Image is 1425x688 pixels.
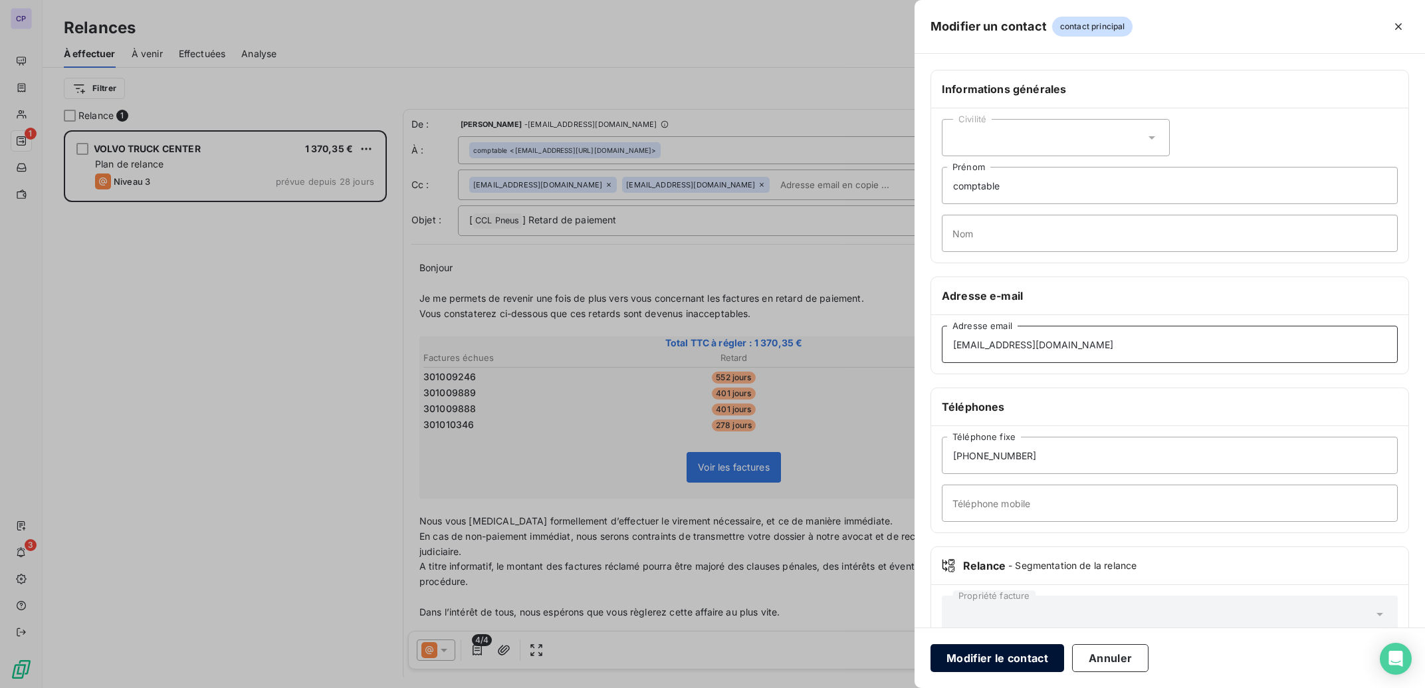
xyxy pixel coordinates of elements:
h6: Adresse e-mail [942,288,1398,304]
input: placeholder [942,326,1398,363]
input: placeholder [942,215,1398,252]
h6: Téléphones [942,399,1398,415]
input: placeholder [942,167,1398,204]
div: Relance [942,558,1398,574]
h5: Modifier un contact [931,17,1047,36]
button: Modifier le contact [931,644,1064,672]
input: placeholder [942,485,1398,522]
span: - Segmentation de la relance [1008,559,1137,572]
input: placeholder [942,437,1398,474]
button: Annuler [1072,644,1149,672]
div: Open Intercom Messenger [1380,643,1412,675]
h6: Informations générales [942,81,1398,97]
span: contact principal [1052,17,1133,37]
